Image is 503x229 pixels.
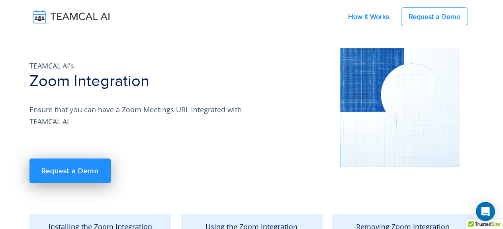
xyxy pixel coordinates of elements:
[401,7,468,26] a: Request a Demo
[340,48,460,167] img: pic
[340,8,397,25] a: How It Works
[476,202,495,221] div: Open Intercom Messenger
[29,60,268,72] p: TEAMCAL AI's
[29,104,268,127] p: Ensure that you can have a Zoom Meetings URL integrated with TEAMCAL AI
[29,72,285,91] h1: Zoom Integration
[29,159,111,183] a: Request a Demo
